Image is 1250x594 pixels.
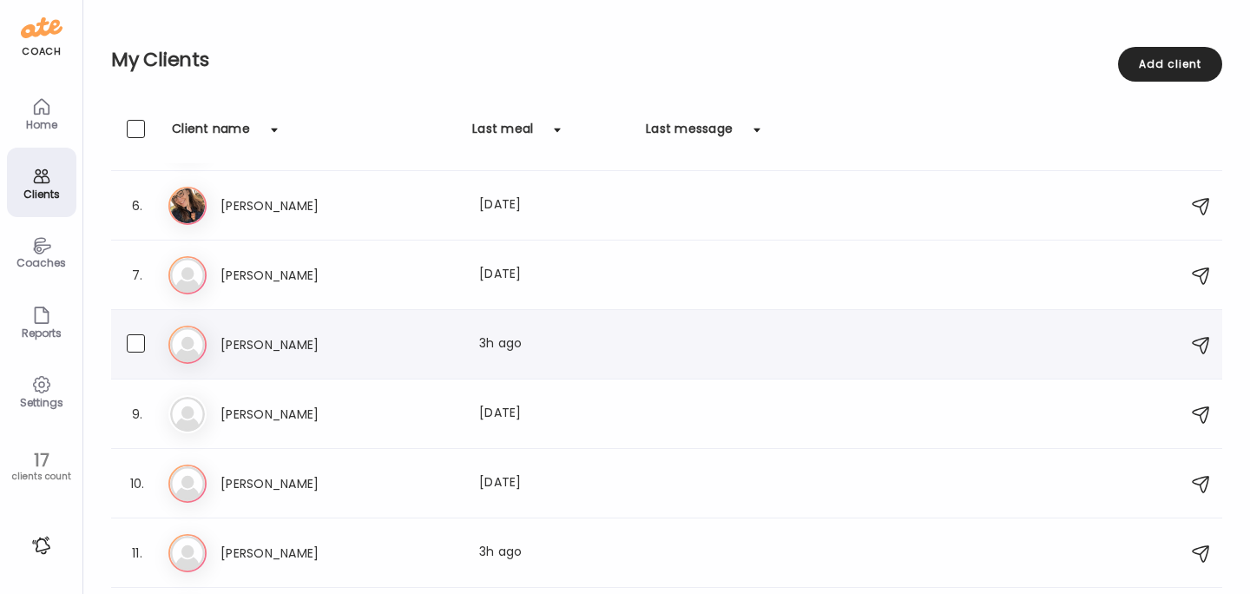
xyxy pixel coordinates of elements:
div: Last meal [472,120,533,148]
div: clients count [6,471,76,483]
div: Home [10,119,73,130]
h3: [PERSON_NAME] [220,543,373,564]
div: Coaches [10,257,73,268]
h3: [PERSON_NAME] [220,473,373,494]
div: [DATE] [479,473,632,494]
h3: [PERSON_NAME] [220,195,373,216]
div: [DATE] [479,404,632,425]
div: 17 [6,450,76,471]
div: [DATE] [479,265,632,286]
div: Clients [10,188,73,200]
div: Last message [646,120,733,148]
div: Reports [10,327,73,339]
img: ate [21,14,62,42]
div: [DATE] [479,195,632,216]
div: 11. [127,543,148,564]
div: Settings [10,397,73,408]
div: 9. [127,404,148,425]
div: 7. [127,265,148,286]
div: Client name [172,120,250,148]
div: 3h ago [479,543,632,564]
div: 10. [127,473,148,494]
h2: My Clients [111,47,1222,73]
div: 3h ago [479,334,632,355]
h3: [PERSON_NAME] [220,265,373,286]
h3: [PERSON_NAME] [220,334,373,355]
div: 6. [127,195,148,216]
div: coach [22,44,61,59]
div: Add client [1118,47,1222,82]
h3: [PERSON_NAME] [220,404,373,425]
